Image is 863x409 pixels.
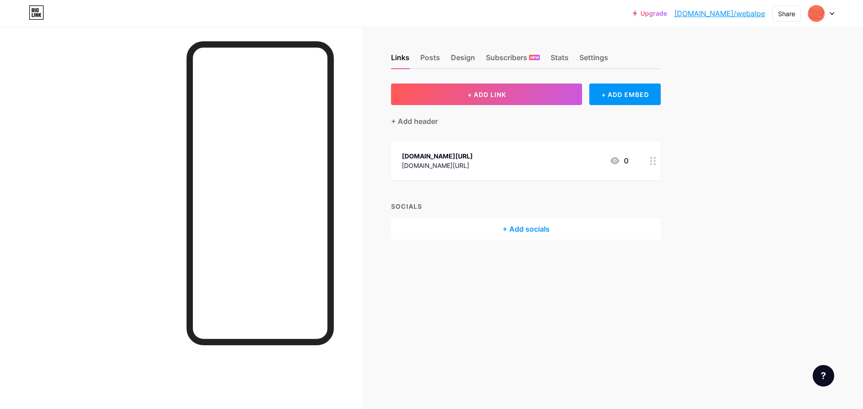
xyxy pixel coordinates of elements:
[674,8,765,19] a: [DOMAIN_NAME]/webalpe
[420,52,440,68] div: Posts
[391,116,438,127] div: + Add header
[486,52,540,68] div: Subscribers
[402,161,473,170] div: [DOMAIN_NAME][URL]
[391,202,661,211] div: SOCIALS
[808,5,825,22] img: webalpe
[467,91,506,98] span: + ADD LINK
[530,55,539,60] span: NEW
[402,151,473,161] div: [DOMAIN_NAME][URL]
[391,84,582,105] button: + ADD LINK
[551,52,569,68] div: Stats
[609,155,628,166] div: 0
[589,84,661,105] div: + ADD EMBED
[633,10,667,17] a: Upgrade
[391,52,409,68] div: Links
[579,52,608,68] div: Settings
[451,52,475,68] div: Design
[391,218,661,240] div: + Add socials
[778,9,795,18] div: Share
